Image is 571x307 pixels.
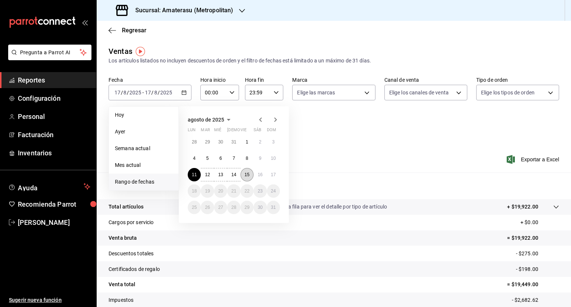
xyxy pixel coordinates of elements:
button: 3 de agosto de 2025 [267,135,280,149]
abbr: 28 de julio de 2025 [192,139,197,145]
button: 6 de agosto de 2025 [214,152,227,165]
span: Sugerir nueva función [9,296,90,304]
p: Da clic en la fila para ver el detalle por tipo de artículo [264,203,387,211]
label: Fecha [109,77,191,83]
p: Impuestos [109,296,133,304]
button: 1 de agosto de 2025 [241,135,254,149]
abbr: 15 de agosto de 2025 [245,172,249,177]
button: 11 de agosto de 2025 [188,168,201,181]
button: Pregunta a Parrot AI [8,45,91,60]
abbr: 26 de agosto de 2025 [205,205,210,210]
span: Elige las marcas [297,89,335,96]
abbr: 9 de agosto de 2025 [259,156,261,161]
abbr: 27 de agosto de 2025 [218,205,223,210]
span: Mes actual [115,161,172,169]
span: Reportes [18,75,90,85]
input: ---- [129,90,142,96]
div: Ventas [109,46,132,57]
button: 28 de julio de 2025 [188,135,201,149]
button: 27 de agosto de 2025 [214,201,227,214]
span: Ayer [115,128,172,136]
button: 29 de julio de 2025 [201,135,214,149]
abbr: 30 de julio de 2025 [218,139,223,145]
span: Hoy [115,111,172,119]
span: Inventarios [18,148,90,158]
p: + $0.00 [520,219,559,226]
span: Configuración [18,93,90,103]
p: - $198.00 [516,265,559,273]
button: 12 de agosto de 2025 [201,168,214,181]
abbr: 30 de agosto de 2025 [258,205,262,210]
button: 15 de agosto de 2025 [241,168,254,181]
span: Elige los tipos de orden [481,89,535,96]
p: - $2,682.62 [512,296,559,304]
button: 24 de agosto de 2025 [267,184,280,198]
button: Regresar [109,27,146,34]
button: open_drawer_menu [82,19,88,25]
abbr: lunes [188,127,196,135]
p: Resumen [109,181,559,190]
input: -- [154,90,158,96]
button: 22 de agosto de 2025 [241,184,254,198]
span: Regresar [122,27,146,34]
label: Tipo de orden [476,77,559,83]
button: 7 de agosto de 2025 [227,152,240,165]
abbr: 4 de agosto de 2025 [193,156,196,161]
input: -- [145,90,151,96]
button: 31 de julio de 2025 [227,135,240,149]
abbr: 13 de agosto de 2025 [218,172,223,177]
button: 13 de agosto de 2025 [214,168,227,181]
abbr: 12 de agosto de 2025 [205,172,210,177]
abbr: 25 de agosto de 2025 [192,205,197,210]
abbr: 7 de agosto de 2025 [233,156,235,161]
h3: Sucursal: Amaterasu (Metropolitan) [129,6,233,15]
span: [PERSON_NAME] [18,217,90,227]
abbr: 23 de agosto de 2025 [258,188,262,194]
button: 17 de agosto de 2025 [267,168,280,181]
button: 28 de agosto de 2025 [227,201,240,214]
p: Total artículos [109,203,143,211]
input: -- [114,90,121,96]
abbr: 29 de julio de 2025 [205,139,210,145]
abbr: 6 de agosto de 2025 [219,156,222,161]
label: Canal de venta [384,77,467,83]
span: Rango de fechas [115,178,172,186]
button: 10 de agosto de 2025 [267,152,280,165]
abbr: 11 de agosto de 2025 [192,172,197,177]
span: / [158,90,160,96]
abbr: martes [201,127,210,135]
button: agosto de 2025 [188,115,233,124]
p: Cargos por servicio [109,219,154,226]
input: -- [123,90,127,96]
p: = $19,922.00 [507,234,559,242]
p: Venta total [109,281,135,288]
button: Exportar a Excel [508,155,559,164]
button: 5 de agosto de 2025 [201,152,214,165]
span: agosto de 2025 [188,117,224,123]
label: Marca [292,77,375,83]
abbr: 28 de agosto de 2025 [231,205,236,210]
p: Descuentos totales [109,250,154,258]
button: 18 de agosto de 2025 [188,184,201,198]
p: + $19,922.00 [507,203,538,211]
span: Personal [18,112,90,122]
button: 30 de julio de 2025 [214,135,227,149]
abbr: 16 de agosto de 2025 [258,172,262,177]
label: Hora inicio [200,77,239,83]
abbr: 1 de agosto de 2025 [246,139,248,145]
abbr: 20 de agosto de 2025 [218,188,223,194]
button: 31 de agosto de 2025 [267,201,280,214]
abbr: 24 de agosto de 2025 [271,188,276,194]
abbr: 19 de agosto de 2025 [205,188,210,194]
button: 9 de agosto de 2025 [254,152,267,165]
button: Tooltip marker [136,47,145,56]
a: Pregunta a Parrot AI [5,54,91,62]
abbr: 10 de agosto de 2025 [271,156,276,161]
p: - $275.00 [516,250,559,258]
span: Facturación [18,130,90,140]
p: = $19,449.00 [507,281,559,288]
button: 20 de agosto de 2025 [214,184,227,198]
abbr: 14 de agosto de 2025 [231,172,236,177]
span: Recomienda Parrot [18,199,90,209]
span: / [127,90,129,96]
